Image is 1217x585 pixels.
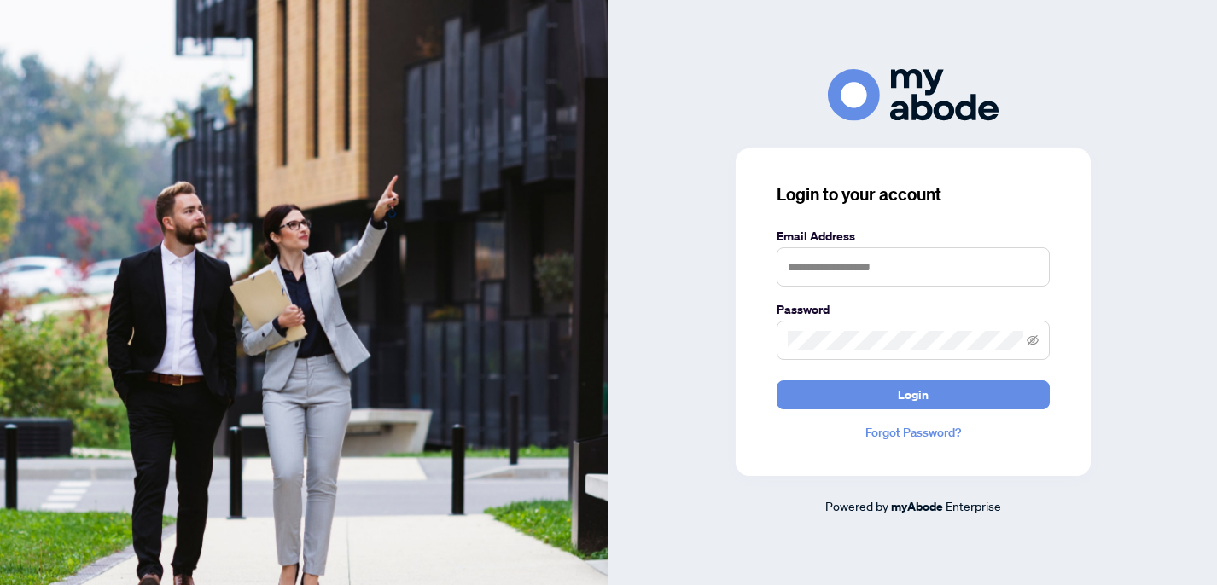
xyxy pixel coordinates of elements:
h3: Login to your account [777,182,1050,206]
span: eye-invisible [1027,334,1039,346]
span: Login [898,381,929,408]
label: Email Address [777,227,1050,246]
a: Forgot Password? [777,423,1050,442]
button: Login [777,380,1050,409]
span: Enterprise [946,498,1001,513]
a: myAbode [891,497,943,516]
label: Password [777,300,1050,319]
img: ma-logo [828,69,999,121]
span: Powered by [825,498,888,513]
